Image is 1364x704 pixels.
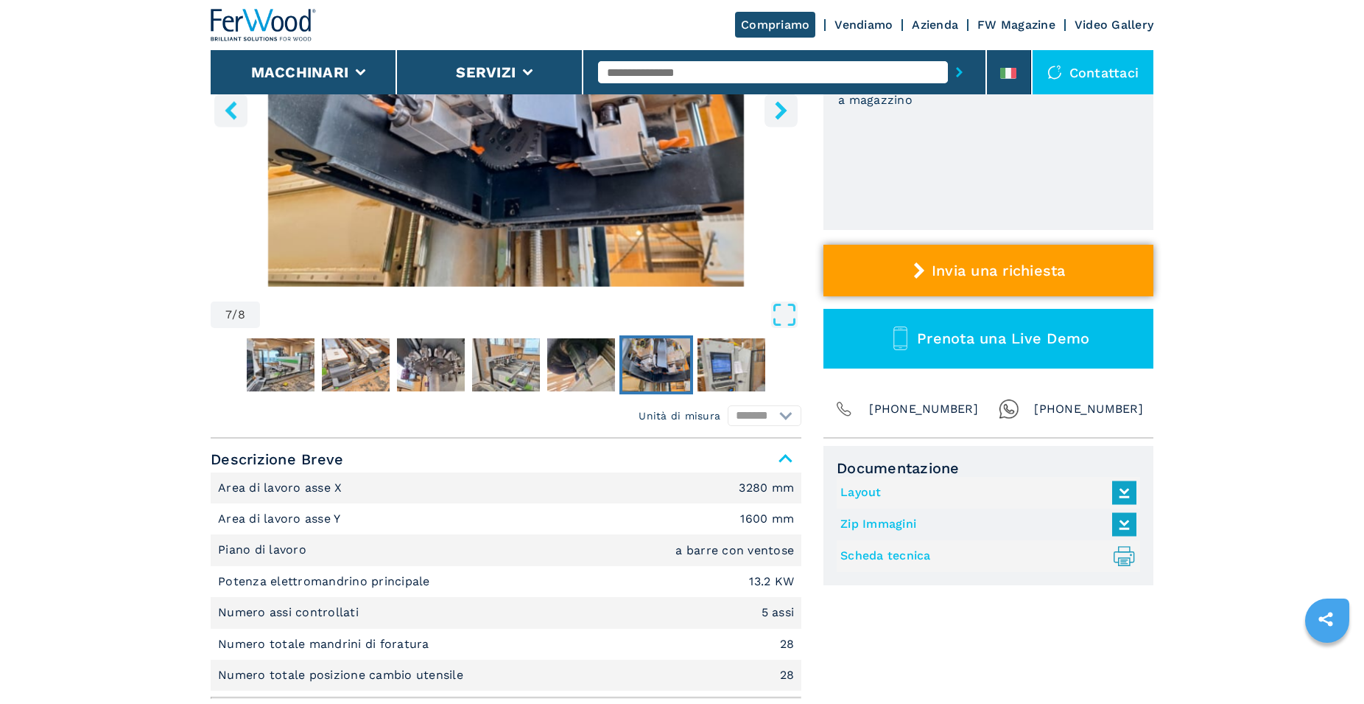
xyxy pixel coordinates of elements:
span: 8 [238,309,245,321]
span: Documentazione [837,459,1140,477]
span: / [232,309,237,321]
button: left-button [214,94,247,127]
em: a barre con ventose [675,545,794,557]
div: Contattaci [1033,50,1154,94]
p: Area di lavoro asse Y [218,511,345,527]
span: Descrizione Breve [211,446,801,473]
p: Numero totale mandrini di foratura [218,636,433,652]
button: Go to Slide 7 [619,335,693,394]
span: Prenota una Live Demo [917,330,1089,347]
p: Numero assi controllati [218,604,362,621]
button: right-button [764,94,798,127]
a: FW Magazine [977,18,1055,32]
a: Video Gallery [1075,18,1153,32]
a: Scheda tecnica [840,544,1129,568]
img: 1b59e6375049546ecba501efe0279fd3 [322,338,390,391]
p: Potenza elettromandrino principale [218,574,434,590]
p: Numero totale posizione cambio utensile [218,667,467,683]
button: Go to Slide 3 [319,335,393,394]
p: Area di lavoro asse X [218,480,346,496]
a: Layout [840,481,1129,505]
button: Go to Slide 4 [394,335,468,394]
nav: Thumbnail Navigation [211,335,801,394]
p: Piano di lavoro [218,542,310,558]
img: 22c306ea9afda04f9b94f94207143c3a [547,338,615,391]
a: Compriamo [735,12,815,38]
span: [PHONE_NUMBER] [869,399,978,419]
em: Unità di misura [639,408,720,423]
img: Phone [834,399,854,419]
button: Open Fullscreen [264,302,798,328]
a: Vendiamo [834,18,893,32]
em: 1600 mm [740,513,794,525]
a: Azienda [912,18,958,32]
button: Go to Slide 5 [469,335,543,394]
em: 3280 mm [739,482,794,494]
img: 7a279969bc4c99d804b8c0e6c5d66e2f [622,338,690,391]
a: Zip Immagini [840,512,1129,537]
iframe: Chat [1301,638,1353,693]
img: f4fc577108a9b5a526925d39a07e2c14 [697,338,765,391]
em: 13.2 KW [749,576,794,588]
span: 7 [225,309,232,321]
em: 5 assi [762,607,795,618]
button: Go to Slide 8 [695,335,768,394]
img: Ferwood [211,9,317,41]
button: submit-button [948,55,971,89]
img: c08c98a00d09e44a8a454aa1c0a95560 [397,338,465,391]
span: Invia una richiesta [932,262,1066,279]
img: b7393234b5238f6ce9106d1f347444ee [247,338,314,391]
img: Whatsapp [999,399,1019,419]
div: Descrizione Breve [211,473,801,691]
button: Go to Slide 6 [544,335,618,394]
span: [PHONE_NUMBER] [1034,399,1143,419]
button: Go to Slide 2 [244,335,317,394]
em: 28 [780,669,795,681]
h3: a magazzino [838,91,913,108]
button: Servizi [456,63,516,81]
a: sharethis [1307,601,1344,638]
button: Macchinari [251,63,349,81]
img: Contattaci [1047,65,1062,80]
img: 790eabadfab26584390f808ab4728f87 [472,338,540,391]
button: Prenota una Live Demo [823,309,1153,369]
button: Invia una richiesta [823,245,1153,296]
em: 28 [780,638,795,650]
